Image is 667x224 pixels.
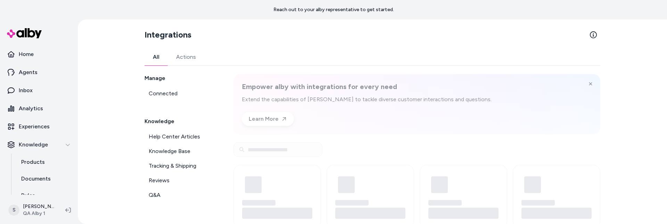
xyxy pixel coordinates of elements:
[19,141,48,149] p: Knowledge
[242,82,492,91] h2: Empower alby with integrations for every need
[3,100,75,117] a: Analytics
[14,187,75,204] a: Rules
[149,176,170,185] span: Reviews
[273,6,394,13] p: Reach out to your alby representative to get started.
[145,159,217,173] a: Tracking & Shipping
[145,130,217,144] a: Help Center Articles
[19,50,34,58] p: Home
[149,89,178,98] span: Connected
[168,49,204,65] button: Actions
[19,86,33,95] p: Inbox
[145,117,217,126] h2: Knowledge
[14,170,75,187] a: Documents
[145,188,217,202] a: Q&A
[21,191,35,200] p: Rules
[19,122,50,131] p: Experiences
[8,205,19,216] span: S
[14,154,75,170] a: Products
[3,64,75,81] a: Agents
[242,95,492,104] p: Extend the capabilities of [PERSON_NAME] to tackle diverse customer interactions and questions.
[4,199,60,221] button: S[PERSON_NAME]QA Alby 1
[21,158,45,166] p: Products
[3,46,75,63] a: Home
[149,147,190,155] span: Knowledge Base
[145,87,217,101] a: Connected
[3,82,75,99] a: Inbox
[145,174,217,187] a: Reviews
[19,104,43,113] p: Analytics
[19,68,38,77] p: Agents
[149,133,200,141] span: Help Center Articles
[145,74,217,82] h2: Manage
[7,28,42,38] img: alby Logo
[242,112,294,126] a: Learn More
[23,210,54,217] span: QA Alby 1
[3,118,75,135] a: Experiences
[23,203,54,210] p: [PERSON_NAME]
[21,175,51,183] p: Documents
[145,144,217,158] a: Knowledge Base
[145,49,168,65] button: All
[145,29,191,40] h2: Integrations
[3,136,75,153] button: Knowledge
[149,162,196,170] span: Tracking & Shipping
[149,191,160,199] span: Q&A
